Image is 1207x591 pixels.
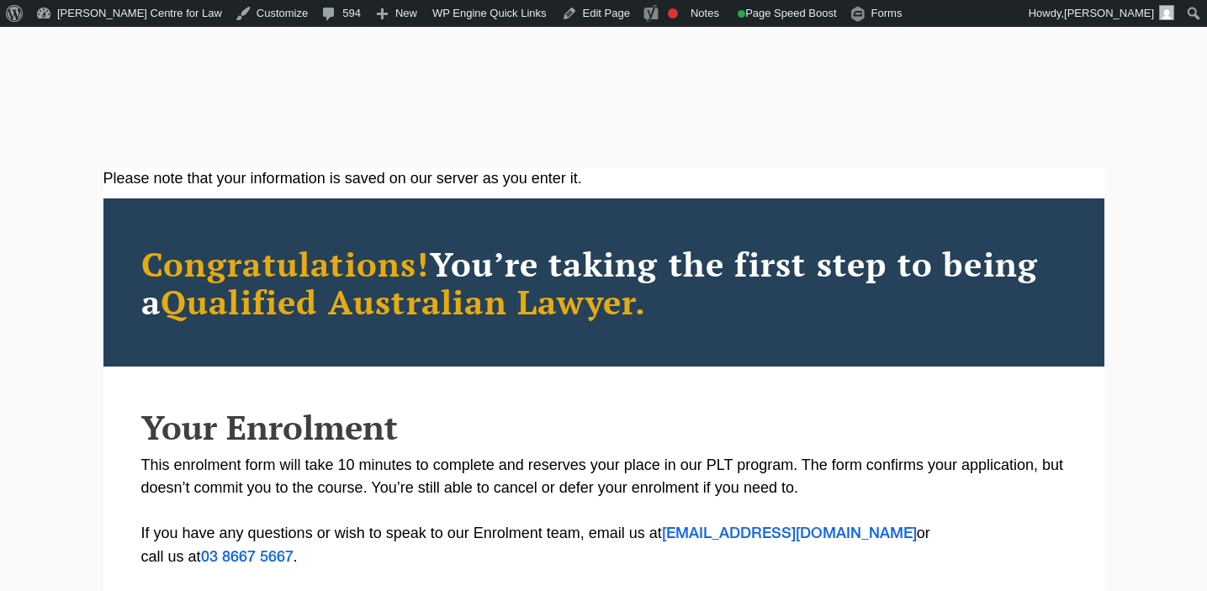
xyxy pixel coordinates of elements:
[662,527,917,541] a: [EMAIL_ADDRESS][DOMAIN_NAME]
[141,241,430,286] span: Congratulations!
[141,454,1067,569] p: This enrolment form will take 10 minutes to complete and reserves your place in our PLT program. ...
[141,409,1067,446] h2: Your Enrolment
[1064,7,1154,19] span: [PERSON_NAME]
[668,8,678,18] div: Focus keyphrase not set
[141,245,1067,320] h2: You’re taking the first step to being a
[201,551,294,564] a: 03 8667 5667
[161,279,647,324] span: Qualified Australian Lawyer.
[103,167,1104,190] div: Please note that your information is saved on our server as you enter it.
